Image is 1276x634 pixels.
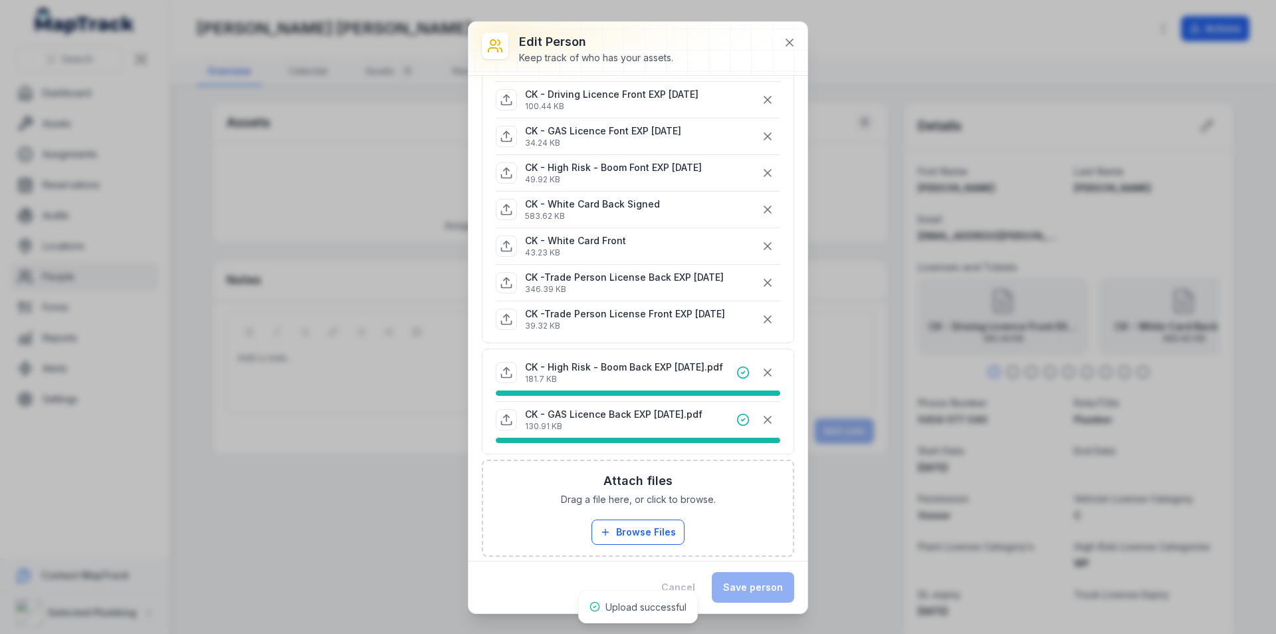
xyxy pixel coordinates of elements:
p: 34.24 KB [525,138,681,148]
p: 100.44 KB [525,101,698,112]
p: CK - GAS Licence Font EXP [DATE] [525,124,681,138]
p: 181.7 KB [525,374,723,385]
p: CK - White Card Front [525,234,626,247]
p: 583.62 KB [525,211,660,222]
p: 130.91 KB [525,421,702,432]
h3: Edit person [519,33,673,51]
span: Drag a file here, or click to browse. [561,493,716,506]
h3: Attach files [603,472,673,490]
p: CK - High Risk - Boom Font EXP [DATE] [525,161,702,174]
p: 39.32 KB [525,321,725,331]
p: CK - High Risk - Boom Back EXP [DATE].pdf [525,361,723,374]
button: Browse Files [591,520,685,545]
p: CK - GAS Licence Back EXP [DATE].pdf [525,408,702,421]
p: 49.92 KB [525,174,702,185]
div: Keep track of who has your assets. [519,51,673,65]
span: Upload successful [605,601,687,613]
p: CK - Driving Licence Front EXP [DATE] [525,88,698,101]
p: CK -Trade Person License Back EXP [DATE] [525,271,724,284]
p: CK -Trade Person License Front EXP [DATE] [525,307,725,321]
p: 43.23 KB [525,247,626,258]
p: CK - White Card Back Signed [525,198,660,211]
p: 346.39 KB [525,284,724,295]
